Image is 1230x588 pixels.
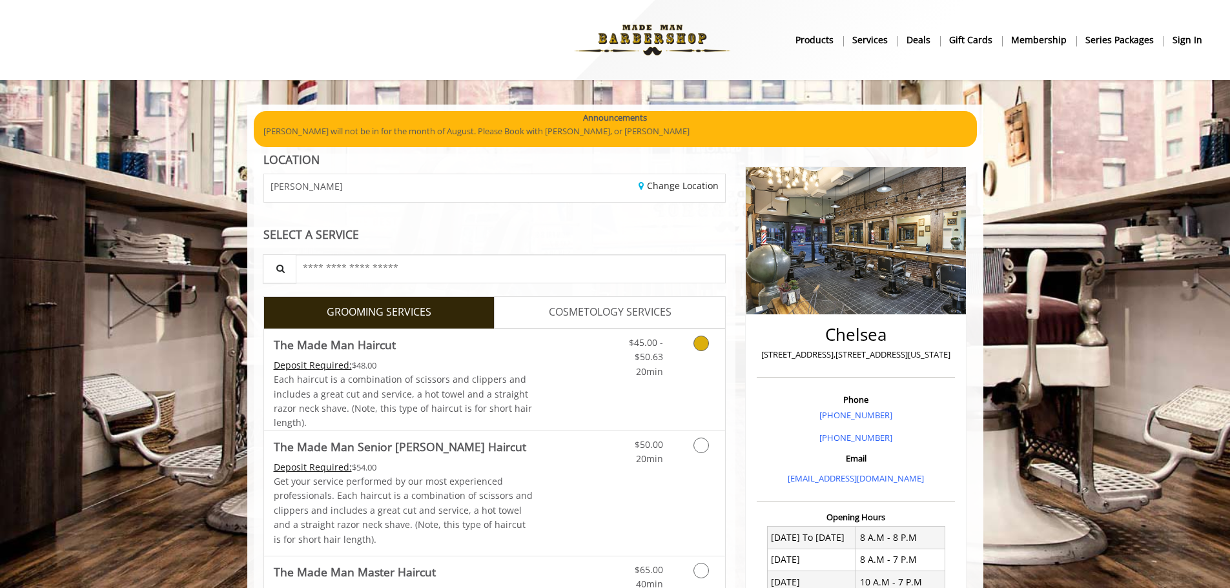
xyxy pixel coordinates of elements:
[1085,33,1154,47] b: Series packages
[274,563,436,581] b: The Made Man Master Haircut
[767,527,856,549] td: [DATE] To [DATE]
[819,432,892,443] a: [PHONE_NUMBER]
[757,512,955,522] h3: Opening Hours
[263,125,967,138] p: [PERSON_NAME] will not be in for the month of August. Please Book with [PERSON_NAME], or [PERSON_...
[949,33,992,47] b: gift cards
[564,5,741,76] img: Made Man Barbershop logo
[327,304,431,321] span: GROOMING SERVICES
[856,527,945,549] td: 8 A.M - 8 P.M
[639,179,719,192] a: Change Location
[760,348,952,361] p: [STREET_ADDRESS],[STREET_ADDRESS][US_STATE]
[583,111,647,125] b: Announcements
[788,472,924,484] a: [EMAIL_ADDRESS][DOMAIN_NAME]
[767,549,856,571] td: [DATE]
[635,563,663,576] span: $65.00
[843,30,897,49] a: ServicesServices
[636,452,663,465] span: 20min
[897,30,940,49] a: DealsDeals
[274,373,532,429] span: Each haircut is a combination of scissors and clippers and includes a great cut and service, a ho...
[819,409,892,421] a: [PHONE_NUMBER]
[940,30,1002,49] a: Gift cardsgift cards
[263,254,296,283] button: Service Search
[760,395,952,404] h3: Phone
[852,33,888,47] b: Services
[1002,30,1076,49] a: MembershipMembership
[636,365,663,378] span: 20min
[263,228,726,241] div: SELECT A SERVICE
[629,336,663,363] span: $45.00 - $50.63
[274,336,396,354] b: The Made Man Haircut
[760,325,952,344] h2: Chelsea
[549,304,671,321] span: COSMETOLOGY SERVICES
[795,33,834,47] b: products
[760,454,952,463] h3: Email
[1011,33,1067,47] b: Membership
[786,30,843,49] a: Productsproducts
[1163,30,1211,49] a: sign insign in
[274,461,352,473] span: This service needs some Advance to be paid before we block your appointment
[856,549,945,571] td: 8 A.M - 7 P.M
[274,359,352,371] span: This service needs some Advance to be paid before we block your appointment
[271,181,343,191] span: [PERSON_NAME]
[274,358,533,372] div: $48.00
[274,474,533,547] p: Get your service performed by our most experienced professionals. Each haircut is a combination o...
[907,33,930,47] b: Deals
[1076,30,1163,49] a: Series packagesSeries packages
[263,152,320,167] b: LOCATION
[274,438,526,456] b: The Made Man Senior [PERSON_NAME] Haircut
[274,460,533,474] div: $54.00
[1173,33,1202,47] b: sign in
[635,438,663,451] span: $50.00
